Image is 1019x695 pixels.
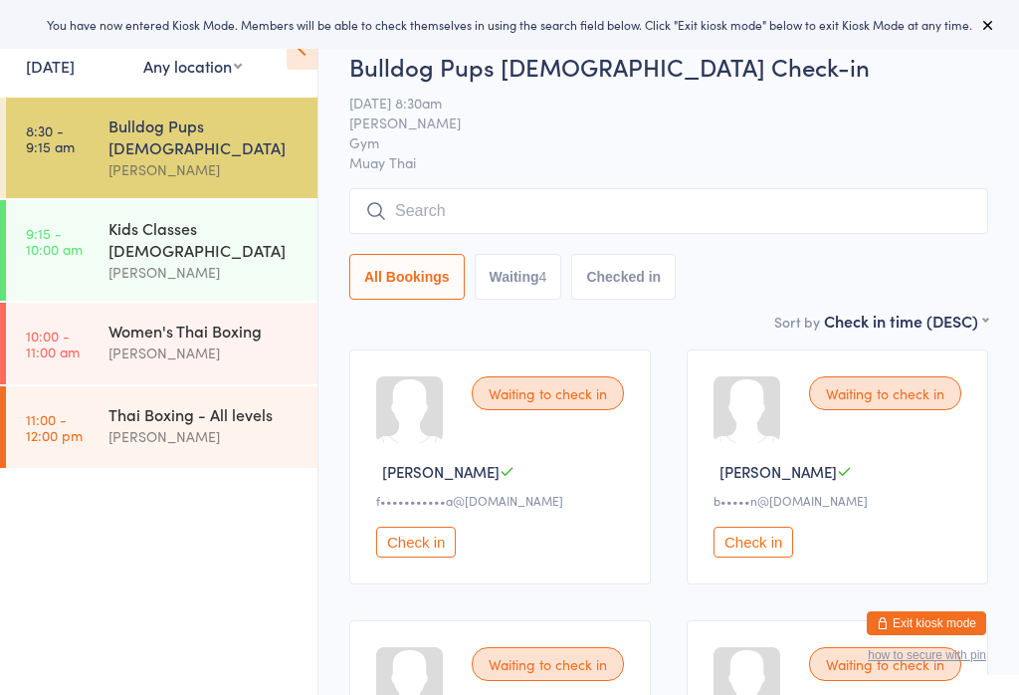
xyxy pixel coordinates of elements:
div: [PERSON_NAME] [108,261,301,284]
time: 8:30 - 9:15 am [26,122,75,154]
div: f•••••••••••a@[DOMAIN_NAME] [376,492,630,509]
div: Any location [143,55,242,77]
div: You have now entered Kiosk Mode. Members will be able to check themselves in using the search fie... [32,16,987,33]
div: Check in time (DESC) [824,310,988,332]
div: 4 [539,269,547,285]
time: 10:00 - 11:00 am [26,328,80,359]
div: b•••••n@[DOMAIN_NAME] [713,492,967,509]
time: 9:15 - 10:00 am [26,225,83,257]
span: Gym [349,132,957,152]
button: Exit kiosk mode [867,611,986,635]
time: 11:00 - 12:00 pm [26,411,83,443]
input: Search [349,188,988,234]
div: Waiting to check in [472,647,624,681]
div: Kids Classes [DEMOGRAPHIC_DATA] [108,217,301,261]
span: [PERSON_NAME] [349,113,957,132]
div: [PERSON_NAME] [108,342,301,364]
button: Check in [713,527,793,558]
button: how to secure with pin [868,648,986,662]
button: All Bookings [349,254,465,300]
div: Thai Boxing - All levels [108,403,301,425]
div: Waiting to check in [809,376,961,410]
a: 11:00 -12:00 pmThai Boxing - All levels[PERSON_NAME] [6,386,317,468]
div: Women's Thai Boxing [108,320,301,342]
a: 9:15 -10:00 amKids Classes [DEMOGRAPHIC_DATA][PERSON_NAME] [6,200,317,301]
span: [PERSON_NAME] [382,461,500,482]
div: [PERSON_NAME] [108,425,301,448]
a: [DATE] [26,55,75,77]
a: 10:00 -11:00 amWomen's Thai Boxing[PERSON_NAME] [6,303,317,384]
label: Sort by [774,312,820,332]
span: [PERSON_NAME] [719,461,837,482]
button: Waiting4 [475,254,562,300]
span: [DATE] 8:30am [349,93,957,113]
div: Waiting to check in [472,376,624,410]
button: Check in [376,527,456,558]
a: 8:30 -9:15 amBulldog Pups [DEMOGRAPHIC_DATA][PERSON_NAME] [6,98,317,198]
div: [PERSON_NAME] [108,158,301,181]
div: Bulldog Pups [DEMOGRAPHIC_DATA] [108,115,301,158]
button: Checked in [571,254,676,300]
h2: Bulldog Pups [DEMOGRAPHIC_DATA] Check-in [349,50,988,83]
div: Waiting to check in [809,647,961,681]
span: Muay Thai [349,152,988,172]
